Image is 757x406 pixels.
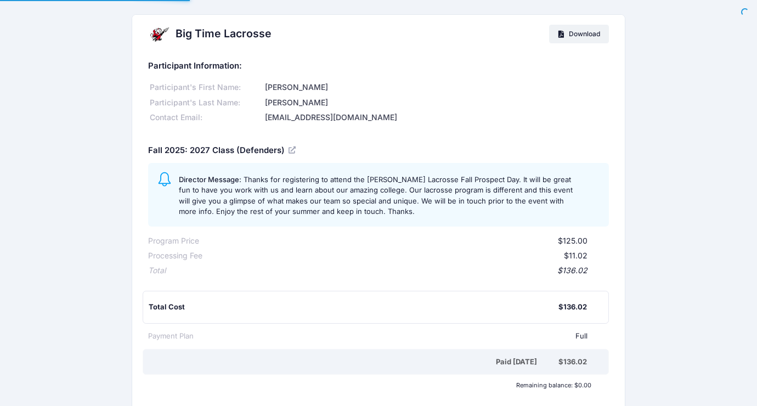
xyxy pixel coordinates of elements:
div: [PERSON_NAME] [263,82,609,93]
h2: Big Time Lacrosse [176,27,272,40]
div: $136.02 [558,302,587,313]
div: Participant's First Name: [148,82,263,93]
h5: Participant Information: [148,61,609,71]
div: [EMAIL_ADDRESS][DOMAIN_NAME] [263,112,609,123]
div: $136.02 [166,265,587,277]
div: Participant's Last Name: [148,97,263,109]
div: Total [148,265,166,277]
div: Full [194,331,587,342]
div: Program Price [148,235,199,247]
span: Director Message: [179,175,241,184]
a: View Registration Details [289,145,297,155]
h5: Fall 2025: 2027 Class (Defenders) [148,146,297,156]
span: $125.00 [558,236,587,245]
div: Paid [DATE] [150,357,558,368]
div: $136.02 [558,357,587,368]
div: Total Cost [149,302,558,313]
div: Processing Fee [148,250,202,262]
div: $11.02 [202,250,587,262]
span: Thanks for registering to attend the [PERSON_NAME] Lacrosse Fall Prospect Day. It will be great f... [179,175,573,216]
div: [PERSON_NAME] [263,97,609,109]
div: Contact Email: [148,112,263,123]
div: Payment Plan [148,331,194,342]
a: Download [549,25,609,43]
div: Remaining balance: $0.00 [143,382,596,388]
span: Download [569,30,600,38]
